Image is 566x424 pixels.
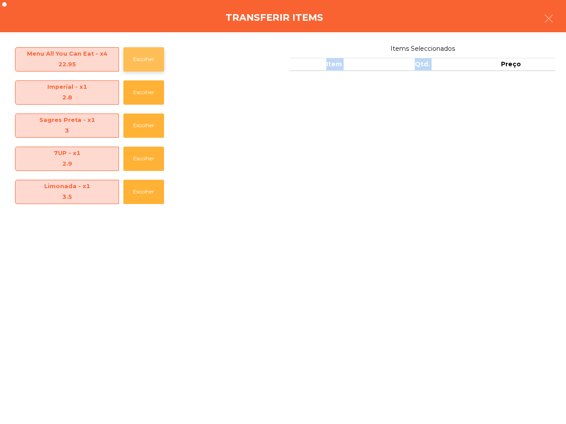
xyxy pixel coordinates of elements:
th: Preço [467,58,555,71]
h4: Transferir items [226,11,323,24]
span: Items Seleccionados [290,43,555,55]
div: 2.8 [15,92,119,103]
button: Escolher [123,47,164,72]
button: Escolher [123,114,164,138]
span: Menu All You Can Eat - x4 [15,49,119,70]
button: Escolher [123,147,164,171]
div: 3.5 [15,192,119,202]
span: Sagres Preta - x1 [15,115,119,136]
span: 7UP - x1 [15,148,119,170]
div: 22.95 [15,59,119,70]
span: Limonada - x1 [15,181,119,203]
th: Qtd. [378,58,467,71]
div: 3 [15,125,119,136]
th: Item [290,58,378,71]
button: Escolher [123,80,164,105]
button: Escolher [123,180,164,204]
div: 2.9 [15,159,119,169]
span: Imperial - x1 [15,82,119,103]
